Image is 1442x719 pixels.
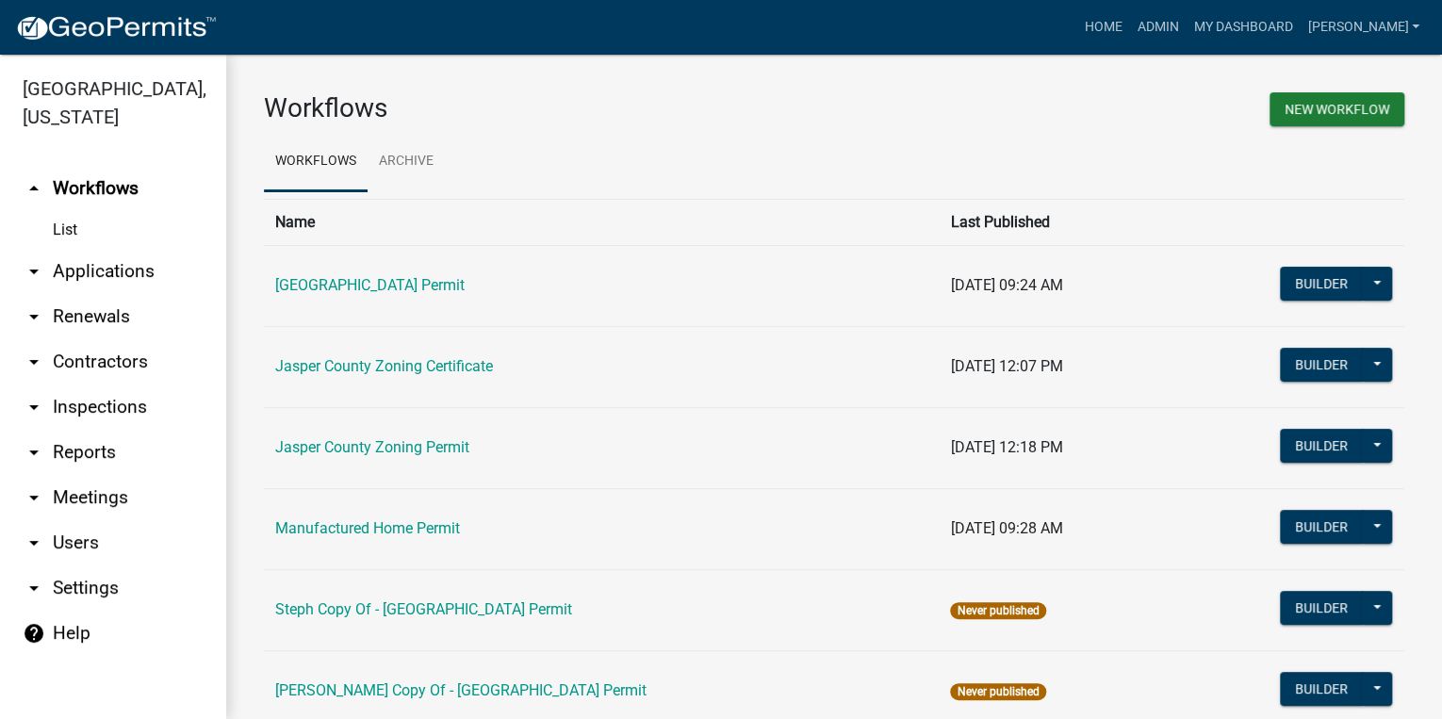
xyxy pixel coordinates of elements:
button: Builder [1280,348,1363,382]
button: Builder [1280,510,1363,544]
a: Archive [368,132,445,192]
a: My Dashboard [1186,9,1300,45]
i: arrow_drop_down [23,531,45,554]
th: Name [264,199,939,245]
h3: Workflows [264,92,820,124]
span: [DATE] 12:18 PM [950,438,1062,456]
a: Admin [1129,9,1186,45]
i: arrow_drop_down [23,486,45,509]
a: Jasper County Zoning Certificate [275,357,493,375]
i: help [23,622,45,645]
a: Home [1076,9,1129,45]
th: Last Published [939,199,1170,245]
i: arrow_drop_down [23,260,45,283]
i: arrow_drop_down [23,305,45,328]
i: arrow_drop_down [23,577,45,599]
span: [DATE] 12:07 PM [950,357,1062,375]
span: Never published [950,602,1045,619]
button: Builder [1280,267,1363,301]
a: Steph Copy Of - [GEOGRAPHIC_DATA] Permit [275,600,572,618]
a: Manufactured Home Permit [275,519,460,537]
i: arrow_drop_down [23,351,45,373]
button: Builder [1280,591,1363,625]
a: Workflows [264,132,368,192]
a: [PERSON_NAME] [1300,9,1427,45]
i: arrow_drop_down [23,396,45,418]
button: New Workflow [1270,92,1404,126]
i: arrow_drop_up [23,177,45,200]
span: [DATE] 09:24 AM [950,276,1062,294]
a: [PERSON_NAME] Copy Of - [GEOGRAPHIC_DATA] Permit [275,681,647,699]
a: [GEOGRAPHIC_DATA] Permit [275,276,465,294]
button: Builder [1280,672,1363,706]
span: [DATE] 09:28 AM [950,519,1062,537]
i: arrow_drop_down [23,441,45,464]
span: Never published [950,683,1045,700]
a: Jasper County Zoning Permit [275,438,469,456]
button: Builder [1280,429,1363,463]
